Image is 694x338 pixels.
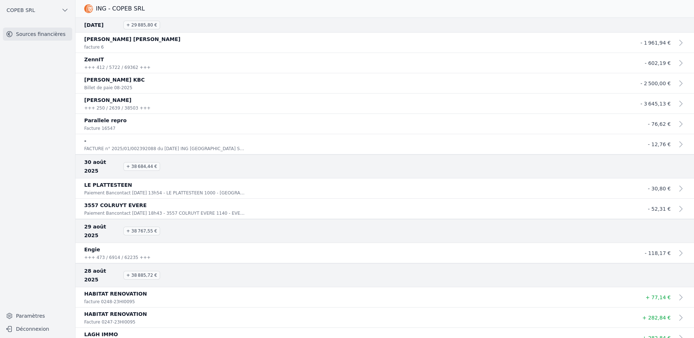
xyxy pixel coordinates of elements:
[123,227,160,235] span: + 38 767,55 €
[84,136,627,145] p: -
[84,254,247,261] p: +++ 473 / 6914 / 62235 +++
[84,158,119,175] span: 30 août 2025
[84,289,627,298] p: HABITAT RENOVATION
[75,243,694,263] a: Engie +++ 473 / 6914 / 62235 +++ - 118,17 €
[84,44,247,51] p: facture 6
[648,186,671,191] span: - 30,80 €
[123,271,160,280] span: + 38 885,72 €
[75,178,694,199] a: LE PLATTESTEEN Paiement Bancontact [DATE] 13h54 - LE PLATTESTEEN 1000 - [GEOGRAPHIC_DATA] - BEL N...
[84,267,119,284] span: 28 août 2025
[123,162,160,171] span: + 38 684,44 €
[3,310,72,322] a: Paramètres
[96,4,145,13] h3: ING - COPEB SRL
[642,315,671,321] span: + 282,84 €
[84,245,627,254] p: Engie
[84,96,627,104] p: [PERSON_NAME]
[84,35,627,44] p: [PERSON_NAME] [PERSON_NAME]
[75,114,694,134] a: Parallele repro Facture 16547 - 76,62 €
[75,287,694,308] a: HABITAT RENOVATION facture 0248-23HI0095 + 77,14 €
[84,125,247,132] p: Facture 16547
[648,121,671,127] span: - 76,62 €
[645,294,671,300] span: + 77,14 €
[645,250,671,256] span: - 118,17 €
[84,310,627,318] p: HABITAT RENOVATION
[75,94,694,114] a: [PERSON_NAME] +++ 250 / 2639 / 38503 +++ - 3 645,13 €
[84,189,247,197] p: Paiement Bancontact [DATE] 13h54 - LE PLATTESTEEN 1000 - [GEOGRAPHIC_DATA] - BEL Numéro de carte ...
[640,101,671,107] span: - 3 645,13 €
[84,116,627,125] p: Parallele repro
[3,323,72,335] button: Déconnexion
[84,104,247,112] p: +++ 250 / 2639 / 38503 +++
[84,55,627,64] p: ZennIT
[640,40,671,46] span: - 1 961,94 €
[84,4,93,13] img: ING - COPEB SRL
[75,199,694,219] a: 3557 COLRUYT EVERE Paiement Bancontact [DATE] 18h43 - 3557 COLRUYT EVERE 1140 - EVERE - BEL Numér...
[75,134,694,154] a: - FACTURE n° 2025/01/002392088 du [DATE] ING [GEOGRAPHIC_DATA] SA - [STREET_ADDRESS] TVA BE 0403....
[75,73,694,94] a: [PERSON_NAME] KBC Billet de paie 08-2025 - 2 500,00 €
[7,7,35,14] span: COPEB SRL
[84,21,119,29] span: [DATE]
[648,141,671,147] span: - 12,76 €
[645,60,671,66] span: - 602,19 €
[75,308,694,328] a: HABITAT RENOVATION Facture 0247-23HI0095 + 282,84 €
[84,210,247,217] p: Paiement Bancontact [DATE] 18h43 - 3557 COLRUYT EVERE 1140 - EVERE - BEL Numéro de carte 5244 35X...
[84,201,627,210] p: 3557 COLRUYT EVERE
[84,64,247,71] p: +++ 412 / 5722 / 69362 +++
[640,81,671,86] span: - 2 500,00 €
[75,53,694,73] a: ZennIT +++ 412 / 5722 / 69362 +++ - 602,19 €
[84,84,247,91] p: Billet de paie 08-2025
[84,318,247,326] p: Facture 0247-23HI0095
[3,28,72,41] a: Sources financières
[84,298,247,305] p: facture 0248-23HI0095
[123,21,160,29] span: + 29 885,80 €
[84,181,627,189] p: LE PLATTESTEEN
[3,4,72,16] button: COPEB SRL
[84,145,247,152] p: FACTURE n° 2025/01/002392088 du [DATE] ING [GEOGRAPHIC_DATA] SA - [STREET_ADDRESS] TVA BE 0403.20...
[84,75,627,84] p: [PERSON_NAME] KBC
[648,206,671,212] span: - 52,31 €
[75,33,694,53] a: [PERSON_NAME] [PERSON_NAME] facture 6 - 1 961,94 €
[84,222,119,240] span: 29 août 2025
